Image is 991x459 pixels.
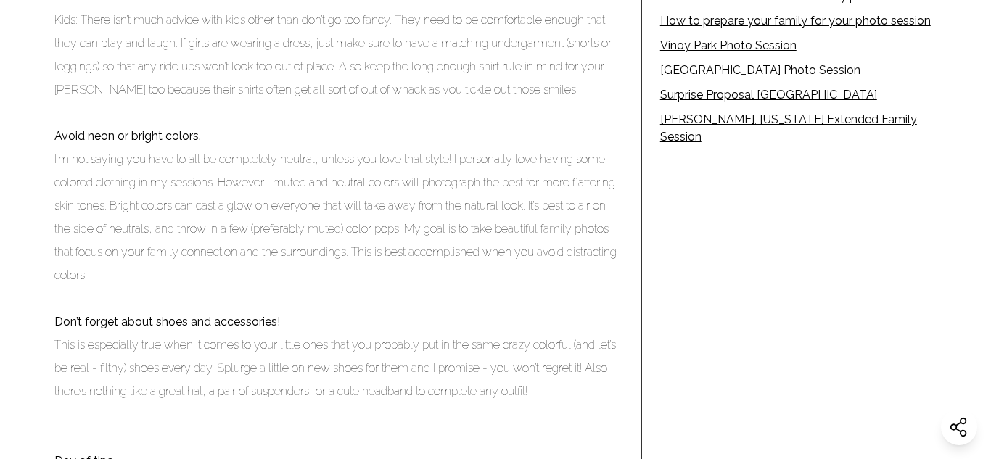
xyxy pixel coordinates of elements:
[660,12,937,30] a: How to prepare your family for your photo session
[54,129,201,143] strong: Avoid neon or bright colors.
[54,315,280,328] strong: Don’t forget about shoes and accessories!
[941,409,977,445] button: Share this website
[660,37,937,54] a: Vinoy Park Photo Session
[54,148,623,287] p: I’m not saying you have to all be completely neutral, unless you love that style! I personally lo...
[660,111,937,146] a: [PERSON_NAME], [US_STATE] Extended Family Session
[54,9,623,102] p: Kids: There isn’t much advice with kids other than don’t go too fancy. They need to be comfortabl...
[660,86,937,104] a: Surprise Proposal [GEOGRAPHIC_DATA]
[54,334,623,403] p: This is especially true when it comes to your little ones that you probably put in the same crazy...
[660,62,937,79] a: [GEOGRAPHIC_DATA] Photo Session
